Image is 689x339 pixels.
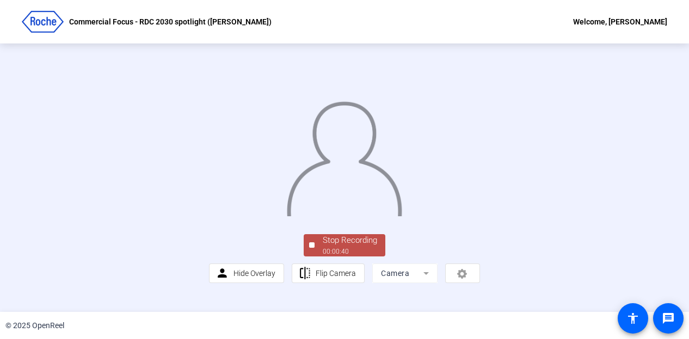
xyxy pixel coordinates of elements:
[323,247,377,256] div: 00:00:40
[662,312,675,325] mat-icon: message
[626,312,639,325] mat-icon: accessibility
[292,263,365,283] button: Flip Camera
[298,267,312,280] mat-icon: flip
[216,267,229,280] mat-icon: person
[316,269,356,278] span: Flip Camera
[323,234,377,247] div: Stop Recording
[233,269,275,278] span: Hide Overlay
[69,15,272,28] p: Commercial Focus - RDC 2030 spotlight ([PERSON_NAME])
[304,234,385,256] button: Stop Recording00:00:40
[22,11,64,33] img: OpenReel logo
[209,263,284,283] button: Hide Overlay
[573,15,667,28] div: Welcome, [PERSON_NAME]
[5,320,64,331] div: © 2025 OpenReel
[286,95,403,216] img: overlay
